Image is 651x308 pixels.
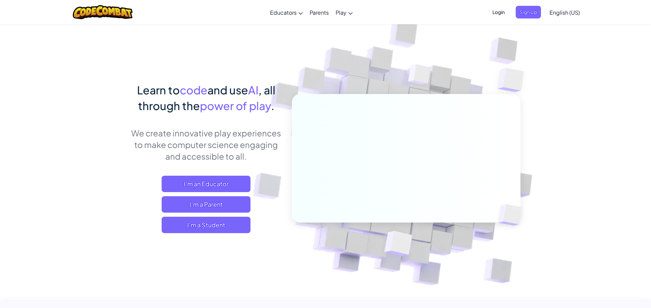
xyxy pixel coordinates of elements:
[546,3,583,22] a: English (US)
[207,83,248,97] span: and use
[73,5,133,19] img: CodeCombat logo
[484,51,543,109] img: Overlap cubes
[395,51,444,102] img: Overlap cubes
[271,99,274,112] span: .
[487,190,538,240] img: Overlap cubes
[267,3,306,22] a: Educators
[550,9,580,16] span: English (US)
[162,196,250,213] a: I'm a Parent
[488,6,509,18] button: Login
[180,83,207,97] span: code
[270,9,297,16] span: Educators
[516,6,541,18] button: Sign Up
[137,83,180,97] span: Learn to
[162,176,250,192] a: I'm an Educator
[332,3,356,22] a: Play
[200,99,271,112] span: power of play
[162,217,250,233] button: I'm a Student
[248,83,258,97] span: AI
[131,127,282,162] p: We create innovative play experiences to make computer science engaging and accessible to all.
[367,216,429,273] img: Overlap cubes
[306,3,332,22] a: Parents
[336,9,347,16] span: Play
